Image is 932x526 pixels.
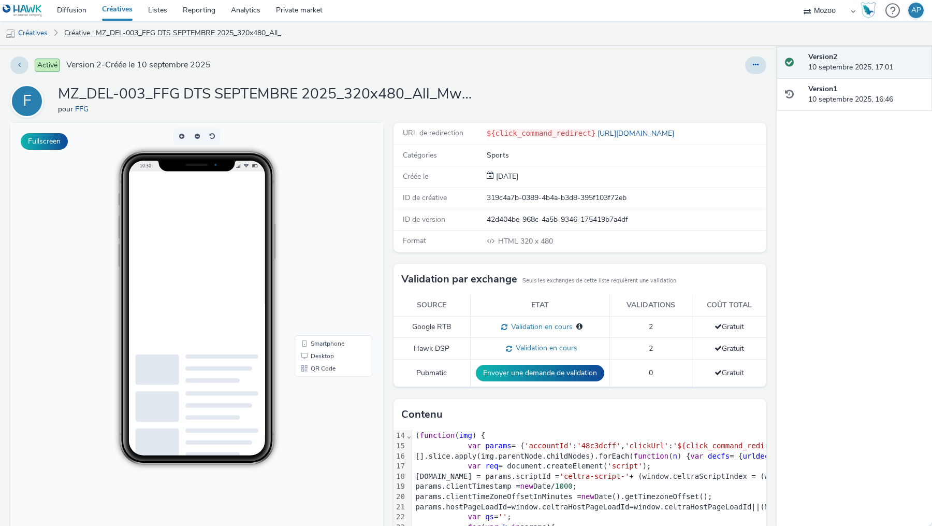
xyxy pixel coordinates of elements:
[394,472,406,482] div: 18
[715,322,744,332] span: Gratuit
[512,343,577,353] span: Validation en cours
[522,277,676,285] small: Seuls les exchanges de cette liste requièrent une validation
[286,215,360,227] li: Smartphone
[300,243,325,249] span: QR Code
[555,482,573,490] span: 1000
[403,150,437,160] span: Catégories
[808,52,924,73] div: 10 septembre 2025, 17:01
[394,512,406,522] div: 22
[401,407,443,422] h3: Contenu
[459,431,472,439] span: img
[485,442,512,450] span: params
[487,129,596,137] code: ${click_command_redirect}
[595,129,678,138] a: [URL][DOMAIN_NAME]
[59,21,292,46] a: Créative : MZ_DEL-003_FFG DTS SEPTEMBRE 2025_320x480_All_Mweb_WL Mozoo + Data Golf
[808,84,924,105] div: 10 septembre 2025, 16:46
[35,59,60,72] span: Activé
[911,3,921,18] div: AP
[681,421,686,430] span: "
[649,344,653,353] span: 2
[394,492,406,502] div: 20
[394,461,406,472] div: 17
[498,513,507,521] span: ''
[692,295,766,316] th: Coût total
[743,452,782,460] span: urldecode
[609,295,692,316] th: Validations
[507,322,573,332] span: Validation en cours
[468,513,480,521] span: var
[403,128,463,138] span: URL de redirection
[487,193,765,203] div: 319c4a7b-0389-4b4a-b3d8-395f103f72eb
[394,360,470,387] td: Pubmatic
[286,227,360,239] li: Desktop
[559,472,629,480] span: 'celtra-script-'
[394,338,470,360] td: Hawk DSP
[673,442,791,450] span: '${click_command_redirect}'
[476,365,604,381] button: Envoyer une demande de validation
[403,172,428,181] span: Créée le
[5,29,16,39] img: mobile
[649,368,653,378] span: 0
[497,236,553,246] span: 320 x 480
[286,239,360,252] li: QR Code
[520,482,533,490] span: new
[394,316,470,338] td: Google RTB
[3,4,42,17] img: undefined Logo
[468,442,480,450] span: var
[300,218,334,224] span: Smartphone
[485,513,494,521] span: qs
[403,236,426,246] span: Format
[525,442,573,450] span: 'accountId'
[470,295,609,316] th: Etat
[581,492,594,501] span: new
[625,442,668,450] span: 'clickUrl'
[129,40,141,46] span: 10:30
[649,322,653,332] span: 2
[23,87,32,116] div: F
[394,441,406,451] div: 15
[455,421,555,430] span: "data:image/png,celtra"
[10,96,48,106] a: F
[485,462,498,470] span: req
[494,172,518,181] span: [DATE]
[394,502,406,513] div: 21
[634,452,668,460] span: function
[673,452,677,460] span: n
[394,451,406,462] div: 16
[394,481,406,492] div: 19
[401,272,517,287] h3: Validation par exchange
[406,431,412,439] span: Fold line
[58,84,472,104] h1: MZ_DEL-003_FFG DTS SEPTEMBRE 2025_320x480_All_Mweb_WL Mozoo + Data Golf
[300,230,324,236] span: Desktop
[494,172,518,182] div: Création 10 septembre 2025, 16:46
[394,295,470,316] th: Source
[403,215,445,224] span: ID de version
[808,84,837,94] strong: Version 1
[690,452,703,460] span: var
[487,215,765,225] div: 42d404be-968c-4a5b-9346-175419b7a4df
[487,150,765,161] div: Sports
[75,104,93,114] a: FFG
[66,59,211,71] span: Version 2 - Créée le 10 septembre 2025
[58,104,75,114] span: pour
[577,442,620,450] span: '48c3dcff'
[607,462,642,470] span: 'script'
[708,452,730,460] span: decfs
[394,431,406,441] div: 14
[420,431,455,439] span: function
[808,52,837,62] strong: Version 2
[403,193,447,203] span: ID de créative
[21,133,68,150] button: Fullscreen
[498,236,520,246] span: HTML
[715,368,744,378] span: Gratuit
[861,2,880,19] a: Hawk Academy
[468,462,480,470] span: var
[861,2,876,19] img: Hawk Academy
[581,421,647,430] span: "display: none"
[715,344,744,353] span: Gratuit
